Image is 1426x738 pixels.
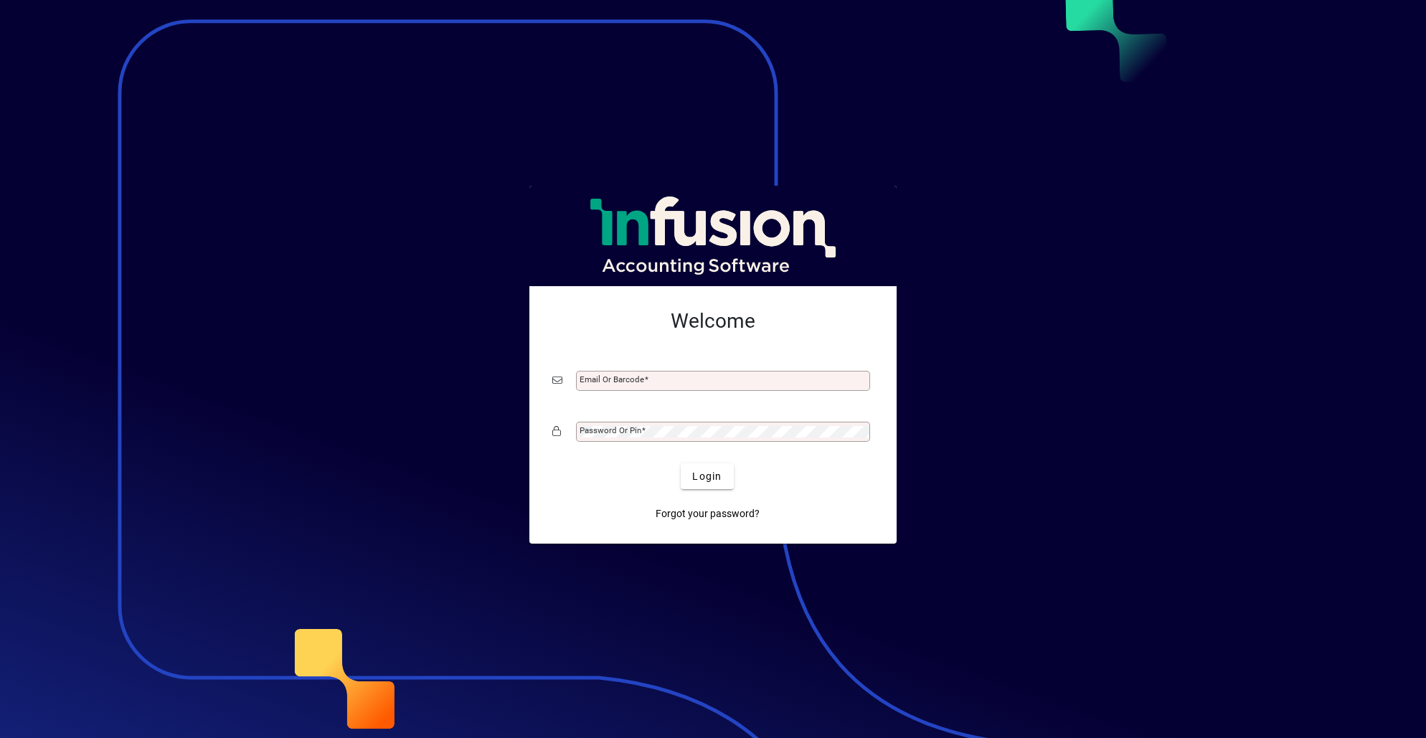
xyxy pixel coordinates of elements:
[681,463,733,489] button: Login
[552,309,874,333] h2: Welcome
[650,501,765,526] a: Forgot your password?
[580,374,644,384] mat-label: Email or Barcode
[656,506,760,521] span: Forgot your password?
[692,469,722,484] span: Login
[580,425,641,435] mat-label: Password or Pin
